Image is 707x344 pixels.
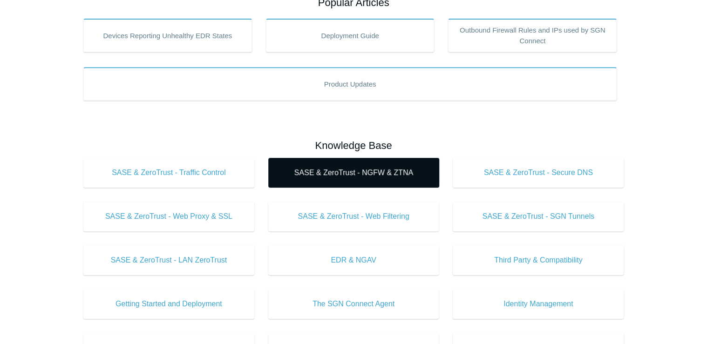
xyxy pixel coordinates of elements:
[83,67,617,101] a: Product Updates
[268,289,439,319] a: The SGN Connect Agent
[467,298,610,310] span: Identity Management
[453,289,624,319] a: Identity Management
[453,202,624,231] a: SASE & ZeroTrust - SGN Tunnels
[97,298,240,310] span: Getting Started and Deployment
[268,202,439,231] a: SASE & ZeroTrust - Web Filtering
[83,289,254,319] a: Getting Started and Deployment
[282,298,425,310] span: The SGN Connect Agent
[448,19,617,52] a: Outbound Firewall Rules and IPs used by SGN Connect
[97,167,240,178] span: SASE & ZeroTrust - Traffic Control
[97,211,240,222] span: SASE & ZeroTrust - Web Proxy & SSL
[83,138,624,153] h2: Knowledge Base
[453,158,624,188] a: SASE & ZeroTrust - Secure DNS
[467,211,610,222] span: SASE & ZeroTrust - SGN Tunnels
[282,211,425,222] span: SASE & ZeroTrust - Web Filtering
[83,158,254,188] a: SASE & ZeroTrust - Traffic Control
[268,245,439,275] a: EDR & NGAV
[453,245,624,275] a: Third Party & Compatibility
[83,19,252,52] a: Devices Reporting Unhealthy EDR States
[83,202,254,231] a: SASE & ZeroTrust - Web Proxy & SSL
[282,167,425,178] span: SASE & ZeroTrust - NGFW & ZTNA
[467,255,610,266] span: Third Party & Compatibility
[467,167,610,178] span: SASE & ZeroTrust - Secure DNS
[282,255,425,266] span: EDR & NGAV
[83,245,254,275] a: SASE & ZeroTrust - LAN ZeroTrust
[266,19,435,52] a: Deployment Guide
[97,255,240,266] span: SASE & ZeroTrust - LAN ZeroTrust
[268,158,439,188] a: SASE & ZeroTrust - NGFW & ZTNA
